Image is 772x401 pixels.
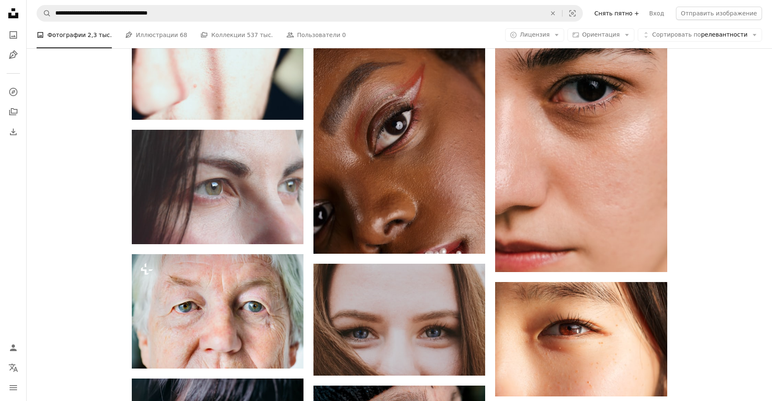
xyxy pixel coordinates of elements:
[5,339,22,356] a: Войдите в систему / Зарегистрируйтесь
[5,104,22,120] a: Коллекции
[286,22,346,48] a: Пользователи 0
[211,30,245,40] ya-tr-span: Коллекции
[644,7,669,20] a: Вход
[5,47,22,63] a: Иллюстрации
[495,141,667,148] a: крупный план человека с мобильным телефоном
[701,31,747,38] ya-tr-span: релевантности
[132,130,303,244] img: карие глаза и каштановые волосы
[562,5,582,21] button: Визуальный поиск
[5,5,22,23] a: Главная страница — Unplash
[313,121,485,128] a: крупный план женского лица с макияжем
[567,28,634,42] button: Ориентация
[132,307,303,315] a: Портрет белой пожилой женщины крупным планом
[495,282,667,396] img: крупный план карих глаз женщины
[5,124,22,140] a: История загрузок
[297,30,340,40] ya-tr-span: Пользователи
[313,316,485,323] a: Лицо женщины
[136,30,178,40] ya-tr-span: Иллюстрации
[37,5,583,22] form: Поиск визуальных элементов по всему сайту
[200,22,273,48] a: Коллекции 537 тыс.
[5,359,22,376] button: Язык
[582,31,620,38] ya-tr-span: Ориентация
[342,32,346,38] ya-tr-span: 0
[247,32,273,38] ya-tr-span: 537 тыс.
[652,31,701,38] ya-tr-span: Сортировать по
[589,7,644,20] a: Снять пятно +
[180,32,187,38] ya-tr-span: 68
[37,5,51,21] button: Поиск Unsplash
[5,84,22,100] a: Исследовать
[132,183,303,191] a: карие глаза и каштановые волосы
[505,28,564,42] button: Лицензия
[676,7,762,20] button: Отправить изображение
[5,379,22,396] button: Меню
[313,264,485,376] img: Лицо женщины
[125,22,187,48] a: Иллюстрации 68
[594,10,639,17] ya-tr-span: Снять пятно +
[495,335,667,343] a: крупный план карих глаз женщины
[638,28,762,42] button: Сортировать порелевантности
[495,17,667,272] img: крупный план человека с мобильным телефоном
[681,10,757,17] ya-tr-span: Отправить изображение
[649,10,664,17] ya-tr-span: Вход
[132,254,303,369] img: Портрет белой пожилой женщины крупным планом
[544,5,562,21] button: Очистить
[5,27,22,43] a: Фото
[520,31,550,38] ya-tr-span: Лицензия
